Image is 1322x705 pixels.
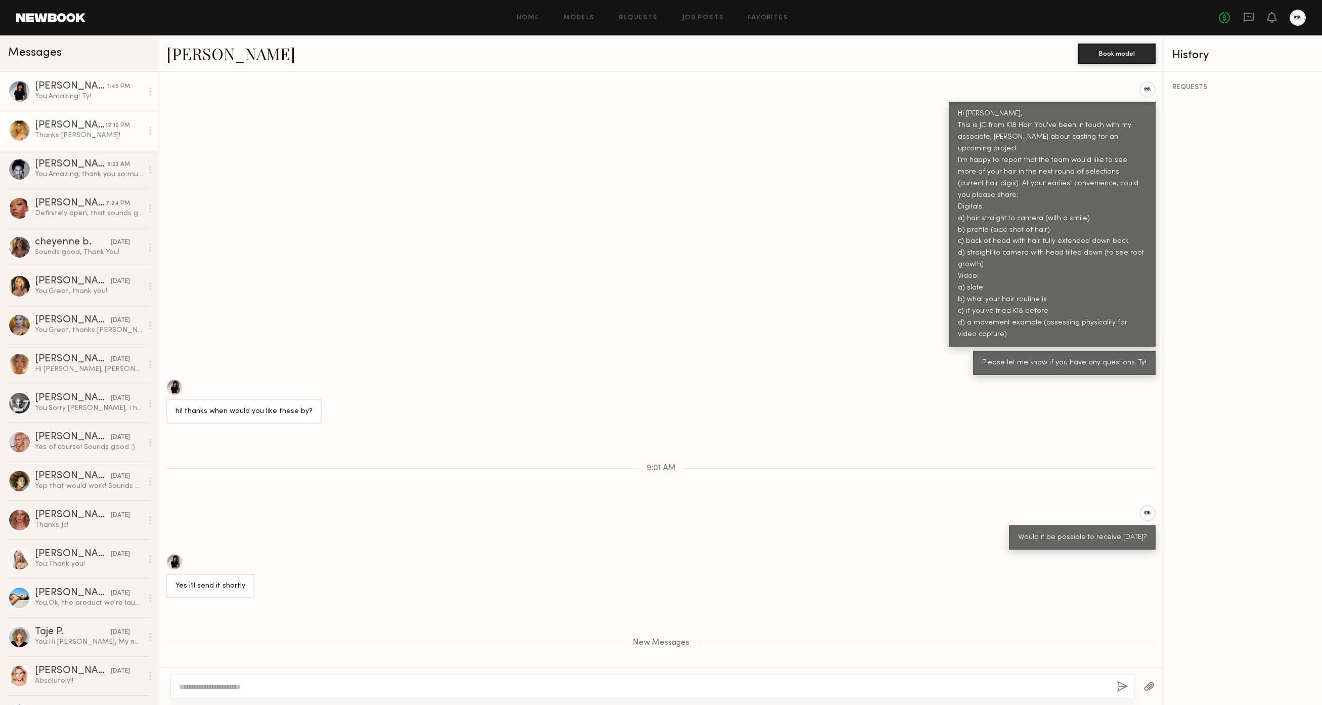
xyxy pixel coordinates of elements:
[166,43,295,64] a: [PERSON_NAME]
[111,550,130,559] div: [DATE]
[111,472,130,481] div: [DATE]
[106,199,130,209] div: 7:24 PM
[35,510,111,520] div: [PERSON_NAME]
[633,639,689,647] span: New Messages
[982,357,1147,369] div: Please let me know if you have any questions. Ty!
[35,131,143,140] div: Thanks [PERSON_NAME]!
[35,247,143,257] div: Sounds good, Thank You!
[35,120,105,131] div: [PERSON_NAME]
[1172,50,1314,61] div: History
[619,15,658,21] a: Requests
[35,209,143,218] div: Definitely open, that sounds great! Appreciate it!
[111,277,130,286] div: [DATE]
[111,238,130,247] div: [DATE]
[175,406,313,418] div: hi! thanks when would you like these by?
[35,432,111,442] div: [PERSON_NAME]
[35,549,111,559] div: [PERSON_NAME]
[647,464,676,473] span: 9:01 AM
[35,471,111,481] div: [PERSON_NAME]
[35,481,143,491] div: Yep that would work! Sounds good, I’ll hold for you 🥰
[35,364,143,374] div: Hi [PERSON_NAME], [PERSON_NAME] so excited to be considered & potentially be part of this campaig...
[1172,84,1314,91] div: REQUESTS
[35,520,143,530] div: Thanks Jc!
[35,81,107,92] div: [PERSON_NAME]
[111,589,130,598] div: [DATE]
[35,92,143,101] div: You: Amazing! Ty!
[111,316,130,325] div: [DATE]
[958,108,1147,341] div: Hi [PERSON_NAME], This is JC from K18 Hair. You've been in touch with my associate, [PERSON_NAME]...
[175,580,245,592] div: Yes i’ll send it shortly
[35,354,111,364] div: [PERSON_NAME]
[35,588,111,598] div: [PERSON_NAME]
[111,667,130,676] div: [DATE]
[8,47,62,59] span: Messages
[35,286,143,296] div: You: Great, thank you!
[563,15,594,21] a: Models
[35,170,143,179] div: You: Amazing, thank you so much!
[111,355,130,364] div: [DATE]
[35,442,143,452] div: Yes of course! Sounds good :)
[35,403,143,413] div: You: Sorry [PERSON_NAME], I hit copy + paste to all candidates in our shortlist. You may have rec...
[35,598,143,608] div: You: Ok, the product we're launching is exclusively for blonde hair. If you're open to it, we wou...
[1078,49,1156,57] a: Book model
[1078,44,1156,64] button: Book model
[35,393,111,403] div: [PERSON_NAME]
[517,15,540,21] a: Home
[111,433,130,442] div: [DATE]
[1018,532,1147,544] div: Would it be possible to receive [DATE]?
[35,276,111,286] div: [PERSON_NAME]
[111,394,130,403] div: [DATE]
[35,676,143,686] div: Absolutely!!
[748,15,788,21] a: Favorites
[35,159,107,170] div: [PERSON_NAME]
[35,325,143,335] div: You: Great, thanks [PERSON_NAME]!
[111,511,130,520] div: [DATE]
[35,559,143,569] div: You: Thank you!
[35,637,143,647] div: You: Hi [PERSON_NAME], My name is JC and I'm casting three (3) photo+video shoots for K18 Hair in...
[111,628,130,637] div: [DATE]
[35,666,111,676] div: [PERSON_NAME]
[682,15,724,21] a: Job Posts
[107,160,130,170] div: 9:23 AM
[35,315,111,325] div: [PERSON_NAME]
[107,82,130,92] div: 1:45 PM
[35,627,111,637] div: Taje P.
[35,237,111,247] div: cheyenne b.
[35,198,106,209] div: [PERSON_NAME]
[105,121,130,131] div: 12:10 PM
